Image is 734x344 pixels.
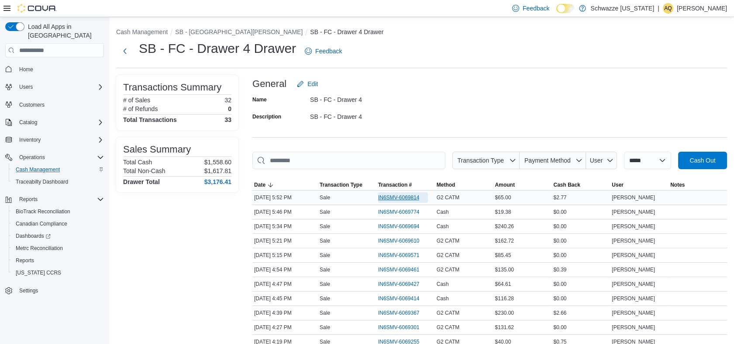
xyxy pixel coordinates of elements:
button: Customers [2,98,107,111]
p: 32 [224,97,231,104]
h4: $3,176.41 [204,178,231,185]
span: $116.28 [495,295,514,302]
span: Cash Management [16,166,60,173]
span: User [612,181,624,188]
h1: SB - FC - Drawer 4 Drawer [139,40,296,57]
button: IN6SMV-6069427 [378,279,428,289]
h6: # of Sales [123,97,150,104]
div: $0.00 [551,279,610,289]
a: Dashboards [9,230,107,242]
div: SB - FC - Drawer 4 [310,110,427,120]
button: Settings [2,284,107,297]
span: [PERSON_NAME] [612,252,655,259]
span: Metrc Reconciliation [16,245,63,252]
span: [PERSON_NAME] [612,237,655,244]
div: [DATE] 4:27 PM [252,322,318,333]
div: [DATE] 4:54 PM [252,264,318,275]
span: G2 CATM [437,194,459,201]
div: $0.00 [551,221,610,232]
a: Customers [16,100,48,110]
span: IN6SMV-6069774 [378,208,420,215]
span: Washington CCRS [12,268,104,278]
button: Payment Method [520,152,586,169]
p: Sale [320,281,330,288]
h4: Drawer Total [123,178,160,185]
span: IN6SMV-6069367 [378,309,420,316]
div: Anastasia Queen [663,3,673,14]
span: Transaction Type [320,181,362,188]
a: Feedback [301,42,345,60]
span: Cash [437,295,449,302]
span: Operations [16,152,104,163]
nav: Complex example [5,59,104,320]
input: This is a search bar. As you type, the results lower in the page will automatically filter. [252,152,445,169]
span: Settings [19,287,38,294]
button: [US_STATE] CCRS [9,267,107,279]
button: Cash Back [551,180,610,190]
span: Cash [437,223,449,230]
button: BioTrack Reconciliation [9,205,107,218]
span: Dashboards [16,233,51,240]
button: Canadian Compliance [9,218,107,230]
button: Users [2,81,107,93]
button: IN6SMV-6069367 [378,308,428,318]
span: Settings [16,285,104,296]
div: [DATE] 4:39 PM [252,308,318,318]
span: G2 CATM [437,309,459,316]
nav: An example of EuiBreadcrumbs [116,28,727,38]
span: Customers [19,101,45,108]
span: Reports [12,255,104,266]
p: Sale [320,309,330,316]
p: Sale [320,223,330,230]
div: $0.00 [551,250,610,261]
span: Dark Mode [556,13,557,14]
span: [PERSON_NAME] [612,208,655,215]
button: IN6SMV-6069694 [378,221,428,232]
button: Traceabilty Dashboard [9,176,107,188]
a: BioTrack Reconciliation [12,206,74,217]
button: User [586,152,617,169]
span: $240.26 [495,223,514,230]
div: [DATE] 5:34 PM [252,221,318,232]
div: $0.39 [551,264,610,275]
button: Catalog [16,117,41,128]
span: AQ [664,3,672,14]
span: Users [19,83,33,90]
span: Dashboards [12,231,104,241]
a: Canadian Compliance [12,219,71,229]
button: Transaction Type [318,180,376,190]
span: Feedback [523,4,549,13]
button: Next [116,42,134,60]
button: Notes [669,180,727,190]
input: Dark Mode [556,4,575,13]
span: Canadian Compliance [16,220,67,227]
span: Edit [307,80,318,88]
img: Cova [17,4,57,13]
span: Metrc Reconciliation [12,243,104,254]
p: Sale [320,324,330,331]
span: [PERSON_NAME] [612,223,655,230]
span: G2 CATM [437,266,459,273]
div: $0.00 [551,293,610,304]
button: IN6SMV-6069774 [378,207,428,217]
button: Operations [16,152,48,163]
p: Sale [320,252,330,259]
div: $0.00 [551,322,610,333]
button: IN6SMV-6069461 [378,264,428,275]
button: Reports [2,193,107,205]
label: Description [252,113,281,120]
button: Inventory [2,134,107,146]
div: $0.00 [551,236,610,246]
p: [PERSON_NAME] [677,3,727,14]
span: Payment Method [524,157,571,164]
div: [DATE] 5:52 PM [252,192,318,203]
span: User [590,157,603,164]
span: Reports [19,196,38,203]
button: Reports [16,194,41,205]
button: Metrc Reconciliation [9,242,107,254]
button: IN6SMV-6069301 [378,322,428,333]
p: Sale [320,266,330,273]
p: Sale [320,237,330,244]
button: IN6SMV-6069414 [378,293,428,304]
h6: Total Cash [123,159,152,166]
